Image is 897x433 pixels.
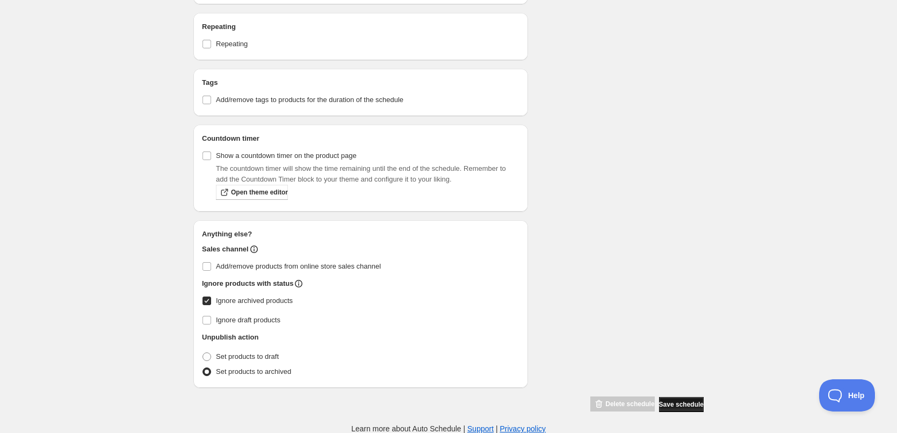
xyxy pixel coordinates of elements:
span: Repeating [216,40,248,48]
h2: Tags [202,77,519,88]
span: Set products to draft [216,352,279,360]
span: Save schedule [659,400,704,409]
a: Privacy policy [500,424,546,433]
h2: Ignore products with status [202,278,293,289]
p: The countdown timer will show the time remaining until the end of the schedule. Remember to add t... [216,163,519,185]
span: Add/remove tags to products for the duration of the schedule [216,96,403,104]
span: Show a countdown timer on the product page [216,151,357,160]
a: Open theme editor [216,185,288,200]
a: Support [467,424,494,433]
h2: Repeating [202,21,519,32]
button: Save schedule [659,397,704,412]
h2: Unpublish action [202,332,258,343]
span: Ignore draft products [216,316,280,324]
h2: Countdown timer [202,133,519,144]
span: Open theme editor [231,188,288,197]
h2: Anything else? [202,229,519,240]
span: Ignore archived products [216,297,293,305]
h2: Sales channel [202,244,249,255]
span: Add/remove products from online store sales channel [216,262,381,270]
iframe: Toggle Customer Support [819,379,876,412]
span: Set products to archived [216,367,291,376]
